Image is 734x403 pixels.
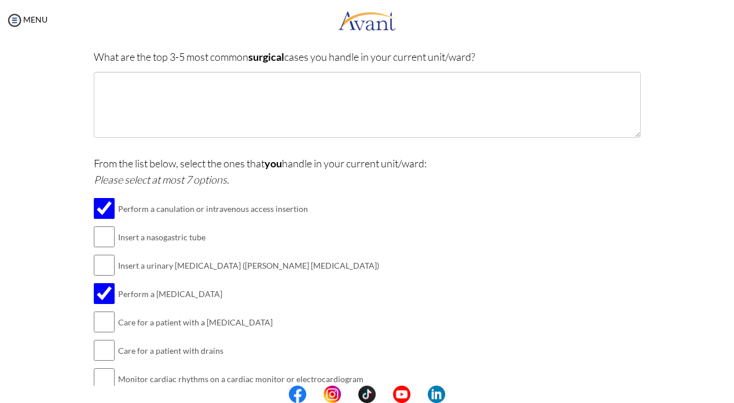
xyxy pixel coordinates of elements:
[410,386,428,403] img: blank.png
[118,251,379,280] td: Insert a urinary [MEDICAL_DATA] ([PERSON_NAME] [MEDICAL_DATA])
[118,365,379,393] td: Monitor cardiac rhythms on a cardiac monitor or electrocardiogram
[324,386,341,403] img: in.png
[265,157,282,170] b: you
[338,3,396,38] img: logo.png
[6,12,23,29] img: icon-menu.png
[289,386,306,403] img: fb.png
[358,386,376,403] img: tt.png
[94,173,229,186] i: Please select at most 7 options.
[376,386,393,403] img: blank.png
[118,195,379,223] td: Perform a canulation or intravenous access insertion
[393,386,410,403] img: yt.png
[94,49,641,65] p: What are the top 3-5 most common cases you handle in your current unit/ward?
[306,386,324,403] img: blank.png
[94,155,641,188] p: From the list below, select the ones that handle in your current unit/ward:
[341,386,358,403] img: blank.png
[118,280,379,308] td: Perform a [MEDICAL_DATA]
[248,50,284,63] b: surgical
[118,308,379,336] td: Care for a patient with a [MEDICAL_DATA]
[118,336,379,365] td: Care for a patient with drains
[6,14,47,24] a: MENU
[118,223,379,251] td: Insert a nasogastric tube
[428,386,445,403] img: li.png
